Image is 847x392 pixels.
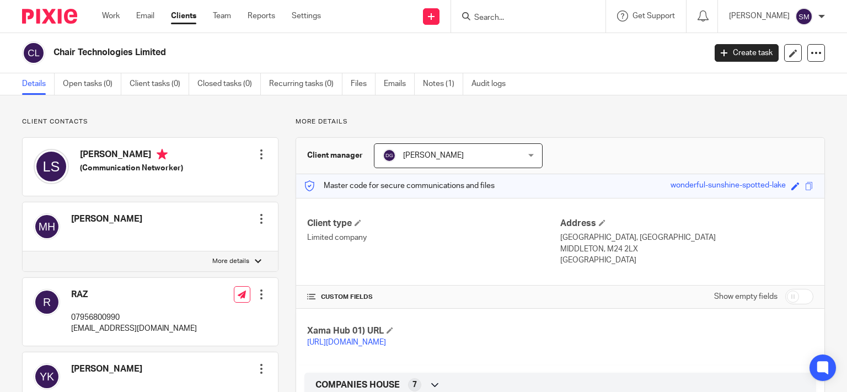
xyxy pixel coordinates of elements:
[307,150,363,161] h3: Client manager
[136,10,154,22] a: Email
[383,149,396,162] img: svg%3E
[307,325,560,337] h4: Xama Hub 01) URL
[632,12,675,20] span: Get Support
[34,149,69,184] img: svg%3E
[296,117,825,126] p: More details
[307,293,560,302] h4: CUSTOM FIELDS
[715,44,779,62] a: Create task
[34,289,60,315] img: svg%3E
[307,218,560,229] h4: Client type
[71,363,142,375] h4: [PERSON_NAME]
[560,232,813,243] p: [GEOGRAPHIC_DATA], [GEOGRAPHIC_DATA]
[34,213,60,240] img: svg%3E
[71,289,197,300] h4: RAZ
[423,73,463,95] a: Notes (1)
[795,8,813,25] img: svg%3E
[560,218,813,229] h4: Address
[22,41,45,65] img: svg%3E
[292,10,321,22] a: Settings
[130,73,189,95] a: Client tasks (0)
[384,73,415,95] a: Emails
[22,117,278,126] p: Client contacts
[307,232,560,243] p: Limited company
[560,244,813,255] p: MIDDLETON, M24 2LX
[315,379,400,391] span: COMPANIES HOUSE
[212,257,249,266] p: More details
[471,73,514,95] a: Audit logs
[80,149,183,163] h4: [PERSON_NAME]
[351,73,376,95] a: Files
[307,339,386,346] a: [URL][DOMAIN_NAME]
[473,13,572,23] input: Search
[22,9,77,24] img: Pixie
[157,149,168,160] i: Primary
[304,180,495,191] p: Master code for secure communications and files
[412,379,417,390] span: 7
[671,180,786,192] div: wonderful-sunshine-spotted-lake
[80,163,183,174] h5: (Communication Networker)
[71,323,197,334] p: [EMAIL_ADDRESS][DOMAIN_NAME]
[729,10,790,22] p: [PERSON_NAME]
[171,10,196,22] a: Clients
[53,47,569,58] h2: Chair Technologies Limited
[22,73,55,95] a: Details
[34,363,60,390] img: svg%3E
[248,10,275,22] a: Reports
[71,312,197,323] p: 07956800990
[403,152,464,159] span: [PERSON_NAME]
[213,10,231,22] a: Team
[102,10,120,22] a: Work
[63,73,121,95] a: Open tasks (0)
[71,213,142,225] h4: [PERSON_NAME]
[714,291,778,302] label: Show empty fields
[197,73,261,95] a: Closed tasks (0)
[269,73,342,95] a: Recurring tasks (0)
[560,255,813,266] p: [GEOGRAPHIC_DATA]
